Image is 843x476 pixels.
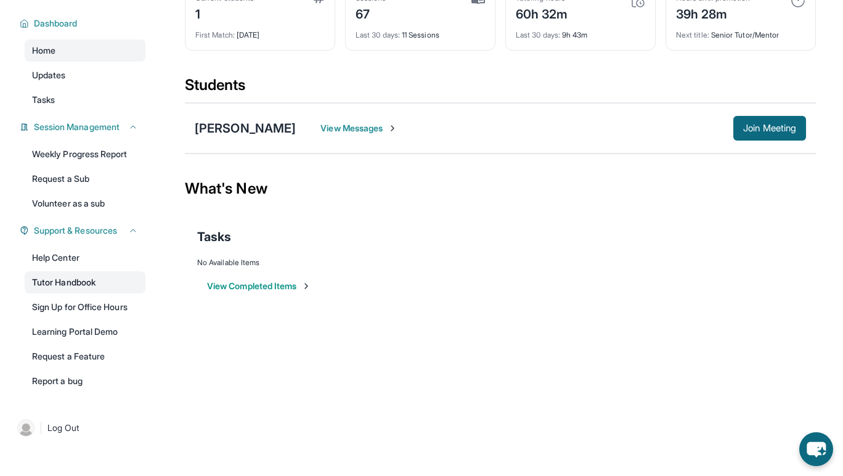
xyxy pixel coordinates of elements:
[195,120,296,137] div: [PERSON_NAME]
[25,296,145,318] a: Sign Up for Office Hours
[25,370,145,392] a: Report a bug
[195,3,254,23] div: 1
[25,143,145,165] a: Weekly Progress Report
[29,224,138,237] button: Support & Resources
[25,247,145,269] a: Help Center
[388,123,397,133] img: Chevron-Right
[32,69,66,81] span: Updates
[185,162,816,216] div: What's New
[29,121,138,133] button: Session Management
[25,64,145,86] a: Updates
[356,30,400,39] span: Last 30 days :
[185,75,816,102] div: Students
[195,30,235,39] span: First Match :
[25,345,145,367] a: Request a Feature
[516,30,560,39] span: Last 30 days :
[25,89,145,111] a: Tasks
[676,30,709,39] span: Next title :
[676,23,805,40] div: Senior Tutor/Mentor
[516,3,568,23] div: 60h 32m
[32,94,55,106] span: Tasks
[743,125,796,132] span: Join Meeting
[34,224,117,237] span: Support & Resources
[676,3,750,23] div: 39h 28m
[733,116,806,141] button: Join Meeting
[356,3,386,23] div: 67
[799,432,833,466] button: chat-button
[34,121,120,133] span: Session Management
[356,23,485,40] div: 11 Sessions
[25,192,145,215] a: Volunteer as a sub
[320,122,397,134] span: View Messages
[516,23,645,40] div: 9h 43m
[25,321,145,343] a: Learning Portal Demo
[25,39,145,62] a: Home
[47,422,79,434] span: Log Out
[29,17,138,30] button: Dashboard
[195,23,325,40] div: [DATE]
[17,419,35,437] img: user-img
[197,258,804,268] div: No Available Items
[39,421,43,435] span: |
[34,17,78,30] span: Dashboard
[25,271,145,293] a: Tutor Handbook
[12,414,145,441] a: |Log Out
[207,280,311,292] button: View Completed Items
[32,44,55,57] span: Home
[197,228,231,245] span: Tasks
[25,168,145,190] a: Request a Sub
